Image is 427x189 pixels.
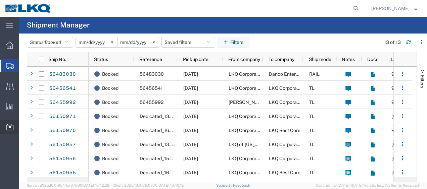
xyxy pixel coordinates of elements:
[269,71,318,77] span: Danco Enterprises INC
[48,57,66,62] span: Ship No.
[76,37,117,47] input: Not set
[27,183,109,187] span: Server: 2025.16.0-9544af67660
[183,85,198,91] span: 08/13/2025
[229,71,265,77] span: LKQ Corporation
[49,168,76,178] a: 56150955
[183,71,198,77] span: 08/14/2025
[269,156,305,161] span: LKQ Corporation
[229,114,265,119] span: LKQ Corporation
[309,85,315,91] span: TL
[183,170,198,175] span: 08/14/2025
[102,109,118,123] span: Booked
[309,128,315,133] span: TL
[269,128,300,133] span: LKQ Best Core
[49,111,76,122] a: 56150971
[140,156,213,161] span: Dedicated_1560_1635_Eng Trans
[269,100,305,105] span: LKQ Corporation
[218,37,249,48] button: Filters
[94,57,108,62] span: Status
[102,95,118,109] span: Booked
[139,57,162,62] span: Reference
[102,151,118,166] span: Booked
[112,183,184,187] span: Client: 2025.16.0-8fc0770
[140,114,211,119] span: Dedicated_1312_1635_Eng Trans
[183,128,198,133] span: 08/14/2025
[82,183,109,187] span: [DATE] 10:42:29
[233,183,250,187] a: Feedback
[117,37,159,47] input: Not set
[229,142,289,147] span: LKQ of Indiana - Avon, In
[49,139,76,150] a: 56150957
[309,100,315,105] span: TL
[49,125,76,136] a: 56150970
[309,57,331,62] span: Ship mode
[229,170,265,175] span: LKQ Corporation
[5,3,52,13] img: logo
[102,67,118,81] span: Booked
[183,114,198,119] span: 08/14/2025
[140,85,163,91] span: 56456541
[216,183,233,187] a: Support
[371,4,418,12] button: [PERSON_NAME]
[49,83,76,94] a: 56456541
[27,37,73,48] button: Status:Booked
[140,128,215,133] span: Dedicated_1635_1760_Eng Trans2
[309,114,315,119] span: TL
[367,57,378,62] span: Docs
[269,170,300,175] span: LKQ Best Core
[27,17,90,34] h4: Shipment Manager
[269,142,305,147] span: LKQ Corporation
[49,69,76,80] a: 56483030
[183,142,198,147] span: 08/14/2025
[45,40,61,45] span: Booked
[102,137,118,151] span: Booked
[49,153,76,164] a: 56150956
[269,114,305,119] span: LKQ Corporation
[269,57,294,62] span: To company
[49,97,76,108] a: 56455992
[183,100,198,105] span: 08/14/2025
[384,39,401,46] div: 13 of 13
[309,170,315,175] span: TL
[229,156,265,161] span: LKQ Corporation
[157,183,184,187] span: [DATE] 10:40:19
[342,57,355,62] span: Notes
[183,57,208,62] span: Pickup date
[102,81,118,95] span: Booked
[316,183,419,188] span: Copyright © [DATE]-[DATE] Agistix Inc., All Rights Reserved
[102,166,118,180] span: Booked
[371,5,410,12] span: Robert Benette
[269,85,305,91] span: LKQ Corporation
[391,57,410,62] span: Location
[140,170,212,175] span: Dedicated_1635_1760_Eng Trans
[420,75,425,88] span: Filters
[140,142,213,147] span: Dedicated_1340_1635_Eng Trans
[228,57,260,62] span: From company
[309,142,315,147] span: TL
[229,100,294,105] span: O'Reilly Brownsburg
[229,85,265,91] span: LKQ Corporation
[140,100,163,105] span: 56455992
[229,128,265,133] span: LKQ Corporation
[309,156,315,161] span: TL
[140,71,164,77] span: 56483030
[102,123,118,137] span: Booked
[161,37,215,48] button: Saved filters
[309,71,320,77] span: RAIL
[183,156,198,161] span: 08/14/2025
